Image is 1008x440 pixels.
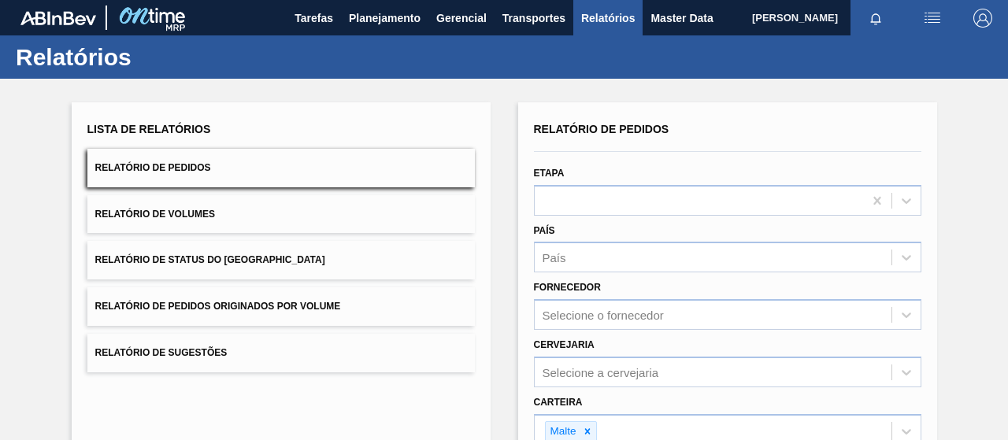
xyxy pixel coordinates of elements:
[534,397,583,408] label: Carteira
[87,149,475,187] button: Relatório de Pedidos
[534,123,669,135] span: Relatório de Pedidos
[543,309,664,322] div: Selecione o fornecedor
[95,254,325,265] span: Relatório de Status do [GEOGRAPHIC_DATA]
[534,282,601,293] label: Fornecedor
[650,9,713,28] span: Master Data
[436,9,487,28] span: Gerencial
[87,241,475,279] button: Relatório de Status do [GEOGRAPHIC_DATA]
[95,347,228,358] span: Relatório de Sugestões
[95,162,211,173] span: Relatório de Pedidos
[534,225,555,236] label: País
[349,9,421,28] span: Planejamento
[87,195,475,234] button: Relatório de Volumes
[502,9,565,28] span: Transportes
[87,123,211,135] span: Lista de Relatórios
[543,251,566,264] div: País
[850,7,901,29] button: Notificações
[534,339,595,350] label: Cervejaria
[87,334,475,372] button: Relatório de Sugestões
[16,48,295,66] h1: Relatórios
[581,9,635,28] span: Relatórios
[20,11,96,25] img: TNhmsLtSVTkK8tSr43FrP2fwEKptu5GPRR3wAAAABJRU5ErkJggg==
[295,9,333,28] span: Tarefas
[923,9,942,28] img: userActions
[87,287,475,326] button: Relatório de Pedidos Originados por Volume
[543,365,659,379] div: Selecione a cervejaria
[973,9,992,28] img: Logout
[95,209,215,220] span: Relatório de Volumes
[95,301,341,312] span: Relatório de Pedidos Originados por Volume
[534,168,565,179] label: Etapa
